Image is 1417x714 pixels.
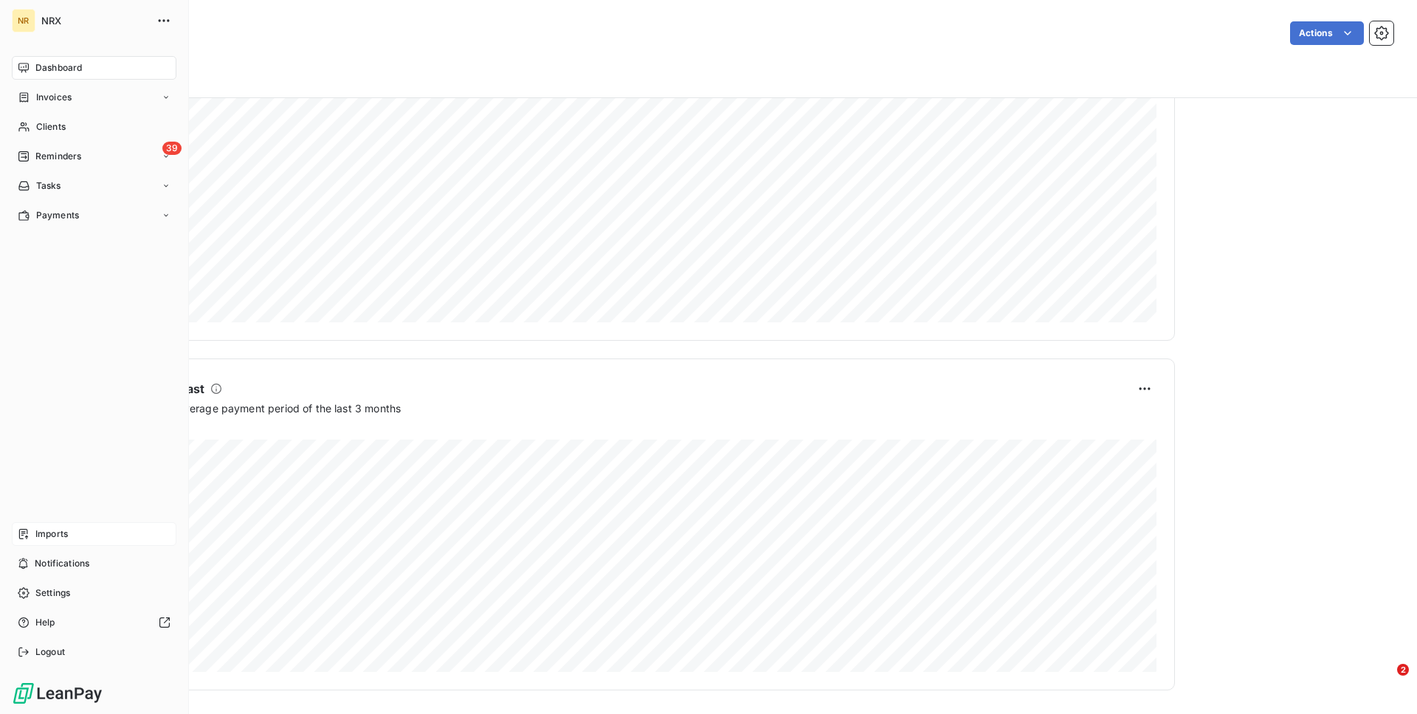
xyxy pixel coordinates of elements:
iframe: Intercom live chat [1367,664,1402,699]
span: Clients [36,120,66,134]
span: Invoices [36,91,72,104]
span: NRX [41,15,148,27]
span: Imports [35,527,68,541]
span: Logout [35,645,65,659]
button: Actions [1290,21,1364,45]
img: Logo LeanPay [12,682,103,705]
span: 39 [162,142,182,155]
span: Settings [35,586,70,600]
div: NR [12,9,35,32]
span: 2 [1397,664,1409,676]
span: Notifications [35,557,89,570]
span: Reminders [35,150,81,163]
span: Forecast based on average payment period of the last 3 months [83,401,401,416]
a: Help [12,611,176,634]
span: Tasks [36,179,61,193]
span: Help [35,616,55,629]
span: Dashboard [35,61,82,74]
span: Payments [36,209,79,222]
